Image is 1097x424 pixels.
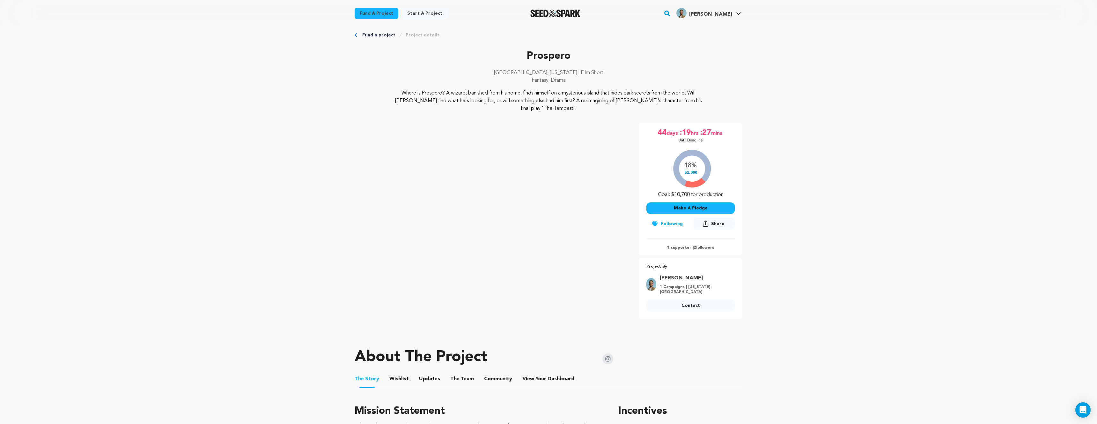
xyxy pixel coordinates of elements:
img: Seed&Spark Logo Dark Mode [530,10,580,17]
span: The [355,375,364,383]
a: Project details [406,32,439,38]
p: [GEOGRAPHIC_DATA], [US_STATE] | Film Short [355,69,742,77]
h3: Mission Statement [355,404,603,419]
a: Seed&Spark Homepage [530,10,580,17]
span: :27 [700,128,711,138]
span: Share [693,218,735,232]
span: Community [484,375,512,383]
p: Project By [646,263,735,270]
div: Tyler O.'s Profile [676,8,732,18]
img: 352d793b21321a02.png [676,8,687,18]
span: Your [522,375,576,383]
span: mins [711,128,724,138]
button: Share [693,218,735,230]
a: Fund a project [355,8,398,19]
span: Updates [419,375,440,383]
p: Fantasy, Drama [355,77,742,84]
p: 1 supporter | followers [646,245,735,250]
p: Prospero [355,49,742,64]
p: Until Deadline [678,138,703,143]
button: Following [646,218,688,230]
span: Team [450,375,474,383]
span: The [450,375,460,383]
span: 44 [658,128,666,138]
h1: About The Project [355,350,487,365]
a: Start a project [402,8,447,19]
span: days [666,128,679,138]
p: 1 Campaigns | [US_STATE], [GEOGRAPHIC_DATA] [660,284,731,295]
a: Goto Tyler Orsak profile [660,274,731,282]
a: Contact [646,300,735,311]
span: 2 [694,246,696,250]
span: Dashboard [548,375,574,383]
span: :19 [679,128,691,138]
a: Tyler O.'s Profile [675,7,742,18]
span: Story [355,375,379,383]
p: Where is Prospero? A wizard, banished from his home, finds himself on a mysterious island that hi... [394,89,704,112]
img: Seed&Spark Instagram Icon [602,353,613,364]
img: 352d793b21321a02.png [646,278,656,291]
span: hrs [691,128,700,138]
a: Fund a project [362,32,395,38]
a: ViewYourDashboard [522,375,576,383]
span: Tyler O.'s Profile [675,7,742,20]
div: Breadcrumb [355,32,742,38]
div: Open Intercom Messenger [1075,402,1091,418]
span: [PERSON_NAME] [689,12,732,17]
span: Wishlist [389,375,409,383]
button: Make A Pledge [646,202,735,214]
h1: Incentives [618,404,742,419]
span: Share [711,221,725,227]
